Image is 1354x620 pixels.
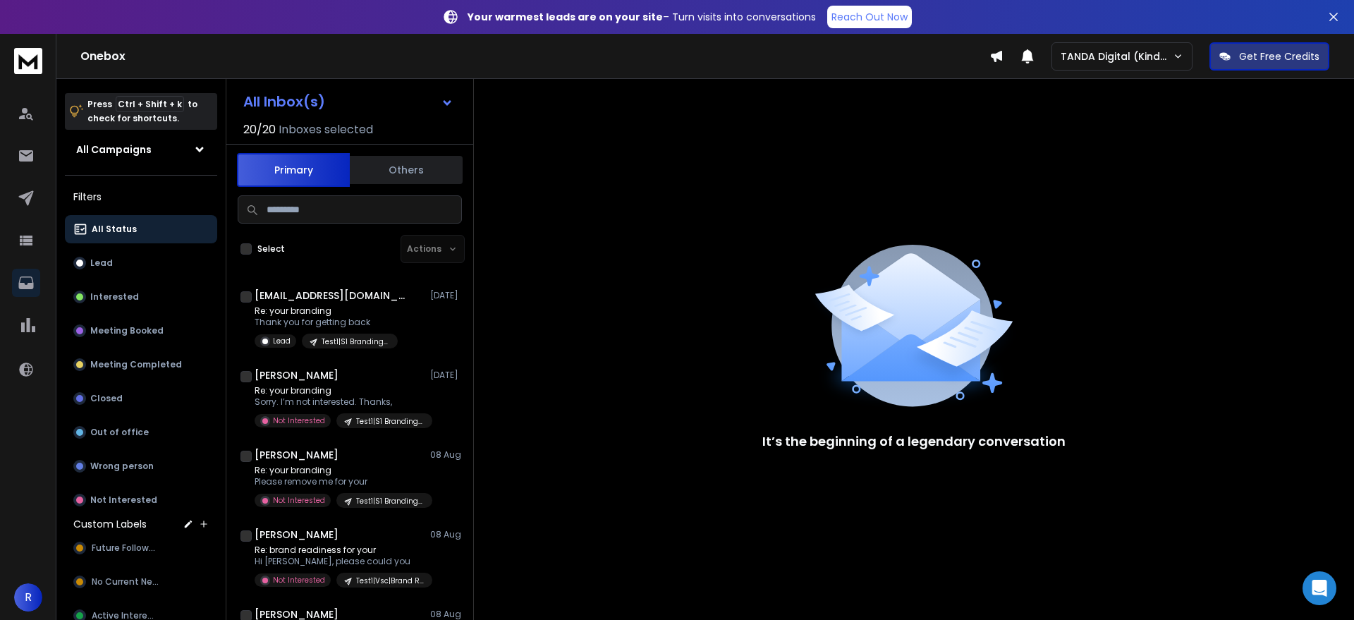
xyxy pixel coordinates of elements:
a: Reach Out Now [827,6,912,28]
span: Ctrl + Shift + k [116,96,184,112]
p: Reach Out Now [831,10,908,24]
button: All Status [65,215,217,243]
h3: Filters [65,187,217,207]
span: No Current Need [92,576,163,588]
button: R [14,583,42,612]
button: Meeting Completed [65,351,217,379]
label: Select [257,243,285,255]
h1: [PERSON_NAME] [255,368,338,382]
p: Out of office [90,427,149,438]
button: Primary [237,153,350,187]
p: Press to check for shortcuts. [87,97,197,126]
p: Lead [90,257,113,269]
span: Future Followup [92,542,159,554]
h1: Onebox [80,48,989,65]
button: Future Followup [65,534,217,562]
span: 20 / 20 [243,121,276,138]
h1: All Campaigns [76,142,152,157]
p: 08 Aug [430,449,462,461]
h1: [EMAIL_ADDRESS][DOMAIN_NAME] [255,288,410,303]
button: Meeting Booked [65,317,217,345]
p: Meeting Booked [90,325,164,336]
button: Get Free Credits [1209,42,1329,71]
p: Test1|Vsc|Brand Readiness Workshop Angle for VCs & Accelerators|UK&nordics|210225 [356,576,424,586]
button: All Inbox(s) [232,87,465,116]
button: Out of office [65,418,217,446]
p: Not Interested [273,575,325,585]
img: logo [14,48,42,74]
p: It’s the beginning of a legendary conversation [762,432,1066,451]
p: Test1|S1 Branding + Funding Readiness|UK&Nordics|CEO, founder|210225 [322,336,389,347]
p: Re: brand readiness for your [255,545,424,556]
div: Open Intercom Messenger [1303,571,1336,605]
h3: Inboxes selected [279,121,373,138]
p: Get Free Credits [1239,49,1319,63]
button: Closed [65,384,217,413]
p: Not Interested [273,495,325,506]
p: [DATE] [430,370,462,381]
p: 08 Aug [430,529,462,540]
button: Lead [65,249,217,277]
h1: All Inbox(s) [243,95,325,109]
strong: Your warmest leads are on your site [468,10,663,24]
p: Lead [273,336,291,346]
p: Not Interested [90,494,157,506]
p: Test1|S1 Branding + Funding Readiness|UK&Nordics|CEO, founder|210225 [356,496,424,506]
p: Re: your branding [255,385,424,396]
button: No Current Need [65,568,217,596]
button: Not Interested [65,486,217,514]
p: Re: your branding [255,305,398,317]
p: [DATE] [430,290,462,301]
h1: [PERSON_NAME] [255,528,338,542]
button: Others [350,154,463,186]
p: Please remove me for your [255,476,424,487]
p: Meeting Completed [90,359,182,370]
button: Wrong person [65,452,217,480]
p: Interested [90,291,139,303]
p: Thank you for getting back [255,317,398,328]
p: All Status [92,224,137,235]
button: Interested [65,283,217,311]
h3: Custom Labels [73,517,147,531]
p: 08 Aug [430,609,462,620]
button: All Campaigns [65,135,217,164]
p: Closed [90,393,123,404]
p: Re: your branding [255,465,424,476]
p: – Turn visits into conversations [468,10,816,24]
h1: [PERSON_NAME] [255,448,338,462]
p: Test1|S1 Branding + Funding Readiness|UK&Nordics|CEO, founder|210225 [356,416,424,427]
p: Not Interested [273,415,325,426]
p: Sorry. I’m not interested. Thanks, [255,396,424,408]
p: Wrong person [90,461,154,472]
p: TANDA Digital (Kind Studio) [1061,49,1173,63]
p: Hi [PERSON_NAME], please could you [255,556,424,567]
